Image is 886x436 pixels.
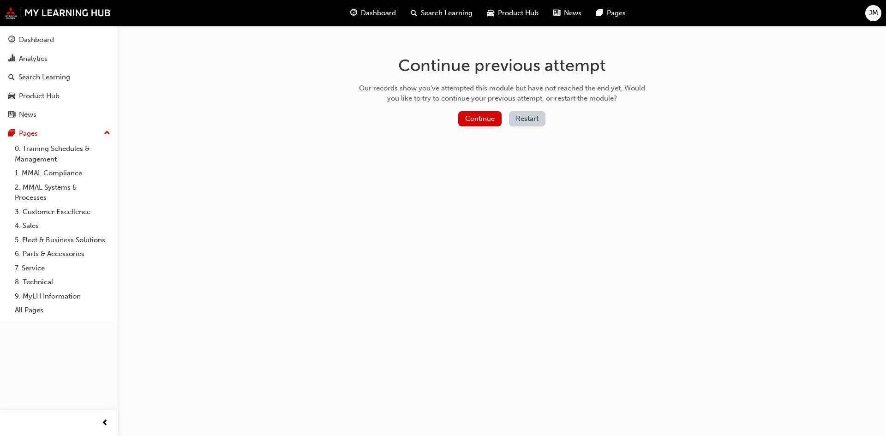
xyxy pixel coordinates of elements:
a: All Pages [11,303,114,317]
div: Analytics [19,54,48,64]
div: News [19,109,36,120]
a: 0. Training Schedules & Management [11,142,114,166]
button: Continue [458,111,502,126]
div: Our records show you've attempted this module but have not reached the end yet. Would you like to... [356,83,648,104]
div: Pages [19,128,38,139]
a: 6. Parts & Accessories [11,247,114,261]
a: Product Hub [4,88,114,105]
span: prev-icon [102,418,108,429]
a: 5. Fleet & Business Solutions [11,233,114,247]
a: pages-iconPages [589,4,633,23]
a: guage-iconDashboard [343,4,403,23]
button: Pages [4,125,114,142]
span: news-icon [8,111,15,119]
a: news-iconNews [546,4,589,23]
span: Pages [607,8,626,18]
span: Product Hub [498,8,539,18]
a: 7. Service [11,261,114,275]
span: car-icon [8,92,15,101]
div: Dashboard [19,35,54,45]
span: Dashboard [361,8,396,18]
a: search-iconSearch Learning [403,4,480,23]
button: JM [865,5,881,21]
span: chart-icon [8,55,15,63]
span: car-icon [487,7,494,19]
a: car-iconProduct Hub [480,4,546,23]
span: Search Learning [421,8,473,18]
div: Search Learning [18,72,70,83]
button: Restart [509,111,545,126]
span: JM [868,8,878,18]
span: pages-icon [8,130,15,138]
span: news-icon [553,7,560,19]
button: DashboardAnalyticsSearch LearningProduct HubNews [4,30,114,125]
a: Analytics [4,50,114,67]
a: 4. Sales [11,219,114,233]
span: search-icon [8,73,15,82]
a: 3. Customer Excellence [11,205,114,219]
img: mmal [5,7,111,19]
div: Product Hub [19,91,60,102]
span: up-icon [104,127,110,139]
a: Search Learning [4,69,114,86]
span: pages-icon [596,7,603,19]
a: 1. MMAL Compliance [11,166,114,180]
a: Dashboard [4,31,114,48]
a: News [4,106,114,123]
span: guage-icon [350,7,357,19]
span: News [564,8,581,18]
a: 2. MMAL Systems & Processes [11,180,114,205]
span: guage-icon [8,36,15,44]
a: 9. MyLH Information [11,289,114,304]
h1: Continue previous attempt [356,55,648,76]
a: 8. Technical [11,275,114,289]
span: search-icon [411,7,417,19]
